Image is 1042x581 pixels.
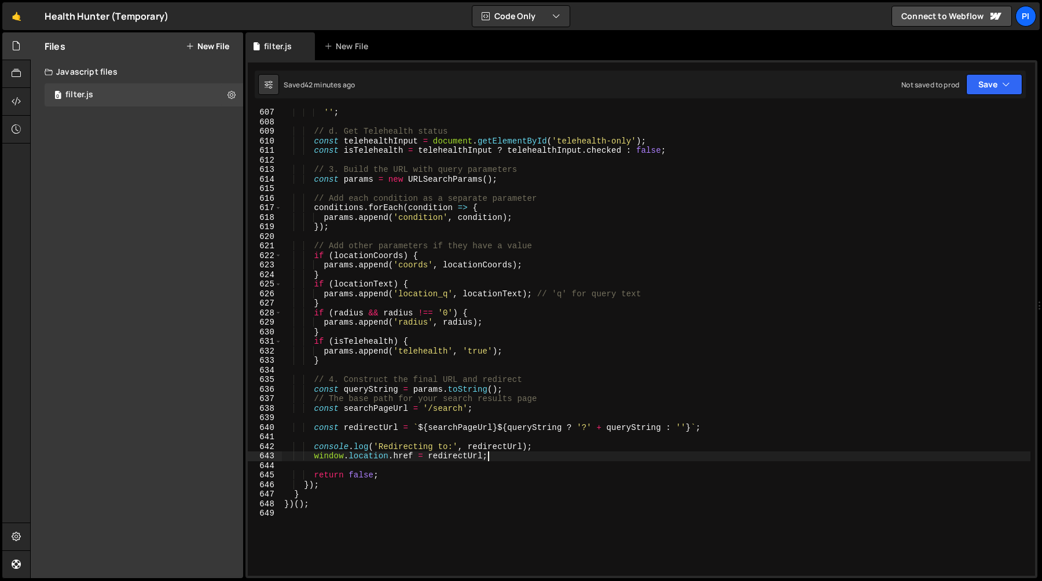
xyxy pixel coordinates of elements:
a: 🤙 [2,2,31,30]
div: 644 [248,461,282,471]
div: 619 [248,222,282,232]
div: 608 [248,117,282,127]
div: Saved [284,80,355,90]
div: 620 [248,232,282,242]
div: 647 [248,490,282,499]
div: 643 [248,451,282,461]
div: 635 [248,375,282,385]
button: Save [966,74,1022,95]
div: 626 [248,289,282,299]
div: 649 [248,509,282,519]
div: 627 [248,299,282,308]
div: 624 [248,270,282,280]
div: 609 [248,127,282,137]
div: Health Hunter (Temporary) [45,9,168,23]
div: 645 [248,470,282,480]
div: filter.js [65,90,93,100]
button: Code Only [472,6,570,27]
div: 614 [248,175,282,185]
div: 639 [248,413,282,423]
h2: Files [45,40,65,53]
div: 607 [248,108,282,117]
div: Javascript files [31,60,243,83]
div: 646 [248,480,282,490]
div: 638 [248,404,282,414]
div: 634 [248,366,282,376]
div: 641 [248,432,282,442]
div: 617 [248,203,282,213]
a: Pi [1015,6,1036,27]
span: 0 [54,91,61,101]
div: 621 [248,241,282,251]
div: filter.js [264,41,292,52]
div: 648 [248,499,282,509]
div: 632 [248,347,282,356]
div: 623 [248,260,282,270]
div: New File [324,41,373,52]
div: 642 [248,442,282,452]
div: 616 [248,194,282,204]
div: 612 [248,156,282,166]
div: 631 [248,337,282,347]
div: 629 [248,318,282,328]
div: 622 [248,251,282,261]
div: 611 [248,146,282,156]
div: 628 [248,308,282,318]
div: 42 minutes ago [304,80,355,90]
div: Not saved to prod [901,80,959,90]
div: 640 [248,423,282,433]
div: 16494/44708.js [45,83,243,106]
div: 610 [248,137,282,146]
button: New File [186,42,229,51]
a: Connect to Webflow [891,6,1012,27]
div: 637 [248,394,282,404]
div: 625 [248,280,282,289]
div: 630 [248,328,282,337]
div: 615 [248,184,282,194]
div: 618 [248,213,282,223]
div: 636 [248,385,282,395]
div: 613 [248,165,282,175]
div: 633 [248,356,282,366]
